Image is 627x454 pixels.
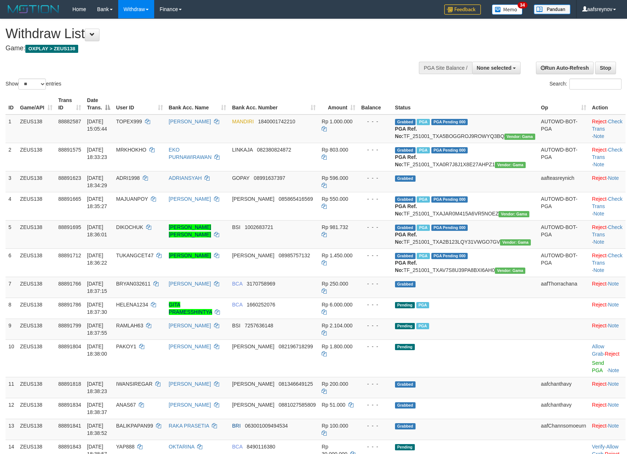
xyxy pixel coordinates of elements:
[116,444,134,450] span: YAP888
[538,192,589,220] td: AUTOWD-BOT-PGA
[477,65,512,71] span: None selected
[116,381,152,387] span: IWANSIREGAR
[87,224,107,237] span: [DATE] 18:36:01
[444,4,481,15] img: Feedback.jpg
[245,423,288,429] span: Copy 063001009494534 to clipboard
[592,281,607,287] a: Reject
[495,162,526,168] span: Vendor URL: https://trx31.1velocity.biz
[18,79,46,90] select: Showentries
[417,119,430,125] span: Marked by aafnoeunsreypich
[395,302,415,308] span: Pending
[589,298,626,319] td: ·
[244,323,273,328] span: Copy 7257636148 to clipboard
[592,444,605,450] a: Verify
[116,402,136,408] span: ANAS67
[492,4,523,15] img: Button%20Memo.svg
[247,281,275,287] span: Copy 3170758969 to clipboard
[17,248,55,277] td: ZEUS138
[169,302,212,315] a: GITA PRAMESSHINTYA
[58,224,81,230] span: 88891695
[538,419,589,440] td: aafChannsomoeurn
[361,380,389,388] div: - - -
[232,344,274,349] span: [PERSON_NAME]
[395,381,416,388] span: Grabbed
[361,174,389,182] div: - - -
[608,175,619,181] a: Note
[116,344,136,349] span: PAKOY1
[87,302,107,315] span: [DATE] 18:37:30
[593,133,604,139] a: Note
[608,367,619,373] a: Note
[232,402,274,408] span: [PERSON_NAME]
[431,253,468,259] span: PGA Pending
[593,267,604,273] a: Note
[361,195,389,203] div: - - -
[593,239,604,245] a: Note
[361,252,389,259] div: - - -
[17,220,55,248] td: ZEUS138
[395,119,416,125] span: Grabbed
[534,4,570,14] img: panduan.png
[592,360,604,373] a: Send PGA
[58,196,81,202] span: 88891665
[17,419,55,440] td: ZEUS138
[322,402,345,408] span: Rp 51.000
[116,323,143,328] span: RAMLAH63
[589,115,626,143] td: · ·
[361,322,389,329] div: - - -
[232,147,253,153] span: LINKAJA
[417,196,430,203] span: Marked by aafanarl
[247,302,275,308] span: Copy 1660252076 to clipboard
[499,211,529,217] span: Vendor URL: https://trx31.1velocity.biz
[169,444,195,450] a: OKTARINA
[116,253,153,258] span: TUKANGCET47
[17,171,55,192] td: ZEUS138
[17,298,55,319] td: ZEUS138
[6,298,17,319] td: 8
[589,220,626,248] td: · ·
[592,119,607,124] a: Reject
[58,281,81,287] span: 88891766
[87,281,107,294] span: [DATE] 18:37:15
[322,423,348,429] span: Rp 100.000
[395,126,417,139] b: PGA Ref. No:
[169,224,211,237] a: [PERSON_NAME] [PERSON_NAME]
[592,302,607,308] a: Reject
[592,423,607,429] a: Reject
[592,253,623,266] a: Check Trans
[319,94,358,115] th: Amount: activate to sort column ascending
[6,115,17,143] td: 1
[322,224,348,230] span: Rp 981.732
[232,281,242,287] span: BCA
[58,444,81,450] span: 88891843
[232,423,240,429] span: BRI
[361,422,389,429] div: - - -
[322,323,352,328] span: Rp 2.104.000
[361,280,389,287] div: - - -
[395,260,417,273] b: PGA Ref. No:
[113,94,166,115] th: User ID: activate to sort column ascending
[538,248,589,277] td: AUTOWD-BOT-PGA
[6,143,17,171] td: 2
[417,253,430,259] span: Marked by aafanarl
[6,398,17,419] td: 12
[322,302,352,308] span: Rp 6.000.000
[538,115,589,143] td: AUTOWD-BOT-PGA
[608,402,619,408] a: Note
[17,319,55,339] td: ZEUS138
[322,253,352,258] span: Rp 1.450.000
[569,79,621,90] input: Search:
[232,444,242,450] span: BCA
[593,211,604,217] a: Note
[538,171,589,192] td: aafteasreynich
[538,94,589,115] th: Op: activate to sort column ascending
[232,323,240,328] span: BSI
[257,147,291,153] span: Copy 082380824872 to clipboard
[538,377,589,398] td: aafchanthavy
[6,79,61,90] label: Show entries
[6,377,17,398] td: 11
[58,253,81,258] span: 88891712
[6,171,17,192] td: 3
[592,224,607,230] a: Reject
[58,147,81,153] span: 88891575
